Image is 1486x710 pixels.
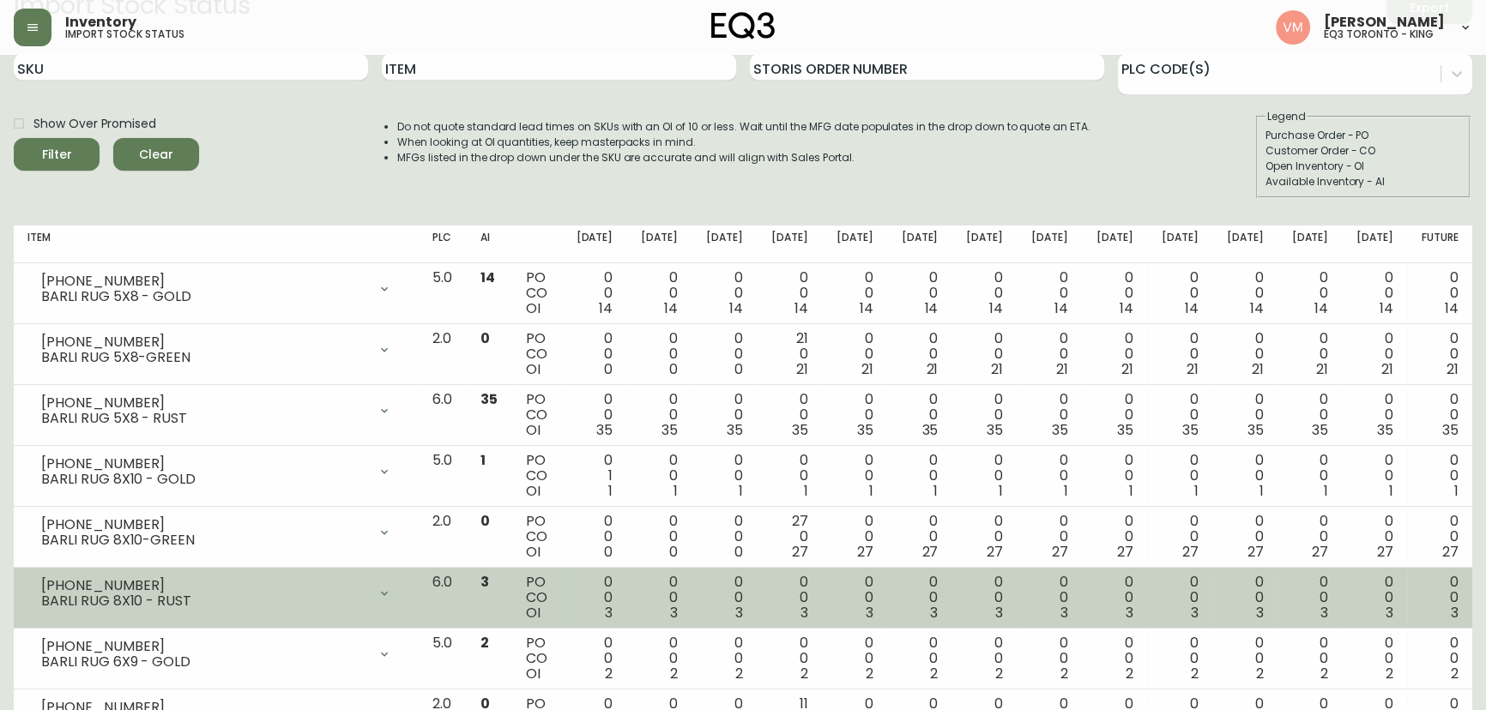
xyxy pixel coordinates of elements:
[1226,575,1264,621] div: 0 0
[705,635,743,682] div: 0 0
[640,514,678,560] div: 0 0
[27,514,405,551] div: [PHONE_NUMBER]BARLI RUG 8X10-GREEN
[735,664,743,683] span: 2
[1451,603,1459,623] span: 3
[526,420,541,440] span: OI
[860,298,873,318] span: 14
[575,453,613,499] div: 0 1
[669,359,678,379] span: 0
[640,575,678,621] div: 0 0
[397,135,1090,150] li: When looking at OI quantities, keep masterpacks in mind.
[1442,542,1459,562] span: 27
[1454,481,1459,501] span: 1
[987,420,1003,440] span: 35
[1380,298,1393,318] span: 14
[640,392,678,438] div: 0 0
[27,635,405,673] div: [PHONE_NUMBER]BARLI RUG 6X9 - GOLD
[1096,635,1133,682] div: 0 0
[1381,359,1393,379] span: 21
[1161,270,1199,316] div: 0 0
[1421,270,1459,316] div: 0 0
[901,514,939,560] div: 0 0
[1290,514,1328,560] div: 0 0
[27,270,405,308] div: [PHONE_NUMBER]BARLI RUG 5X8 - GOLD
[1356,331,1393,377] div: 0 0
[419,507,467,568] td: 2.0
[1191,664,1199,683] span: 2
[1096,514,1133,560] div: 0 0
[1342,226,1407,263] th: [DATE]
[729,298,743,318] span: 14
[836,392,873,438] div: 0 0
[419,263,467,324] td: 5.0
[1161,392,1199,438] div: 0 0
[770,392,808,438] div: 0 0
[1447,359,1459,379] span: 21
[770,635,808,682] div: 0 0
[113,138,199,171] button: Clear
[1212,226,1278,263] th: [DATE]
[1377,420,1393,440] span: 35
[33,115,156,133] span: Show Over Promised
[1266,159,1461,174] div: Open Inventory - OI
[705,392,743,438] div: 0 0
[480,450,486,470] span: 1
[670,664,678,683] span: 2
[575,270,613,316] div: 0 0
[869,481,873,501] span: 1
[41,654,367,670] div: BARLI RUG 6X9 - GOLD
[480,268,495,287] span: 14
[836,453,873,499] div: 0 0
[1182,542,1199,562] span: 27
[14,226,419,263] th: Item
[770,270,808,316] div: 0 0
[480,511,490,531] span: 0
[1226,270,1264,316] div: 0 0
[1121,359,1133,379] span: 21
[127,144,185,165] span: Clear
[1312,420,1328,440] span: 35
[1187,359,1199,379] span: 21
[836,331,873,377] div: 0 0
[1120,298,1133,318] span: 14
[1017,226,1082,263] th: [DATE]
[41,532,367,548] div: BARLI RUG 8X10-GREEN
[987,542,1003,562] span: 27
[999,481,1003,501] span: 1
[1312,542,1328,562] span: 27
[1064,481,1068,501] span: 1
[640,635,678,682] div: 0 0
[1060,603,1068,623] span: 3
[926,359,938,379] span: 21
[1056,359,1068,379] span: 21
[1052,420,1068,440] span: 35
[901,453,939,499] div: 0 0
[1247,542,1263,562] span: 27
[1445,298,1459,318] span: 14
[1096,392,1133,438] div: 0 0
[965,331,1003,377] div: 0 0
[1161,331,1199,377] div: 0 0
[692,226,757,263] th: [DATE]
[995,664,1003,683] span: 2
[1277,226,1342,263] th: [DATE]
[1030,331,1068,377] div: 0 0
[1290,453,1328,499] div: 0 0
[1129,481,1133,501] span: 1
[526,270,548,316] div: PO CO
[526,542,541,562] span: OI
[1356,392,1393,438] div: 0 0
[1054,298,1068,318] span: 14
[1421,575,1459,621] div: 0 0
[794,298,808,318] span: 14
[1276,10,1310,45] img: 0f63483a436850f3a2e29d5ab35f16df
[735,603,743,623] span: 3
[41,411,367,426] div: BARLI RUG 5X8 - RUST
[1052,542,1068,562] span: 27
[467,226,512,263] th: AI
[596,420,613,440] span: 35
[836,514,873,560] div: 0 0
[822,226,887,263] th: [DATE]
[965,575,1003,621] div: 0 0
[836,635,873,682] div: 0 0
